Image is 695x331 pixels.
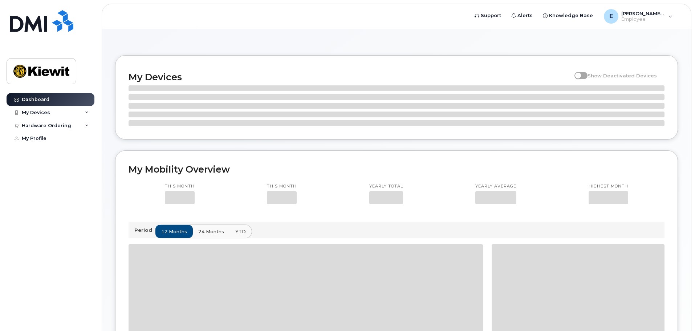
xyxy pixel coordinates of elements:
p: Period [134,227,155,234]
p: Yearly total [369,183,403,189]
span: 24 months [198,228,224,235]
h2: My Mobility Overview [129,164,664,175]
span: Show Deactivated Devices [588,73,657,78]
input: Show Deactivated Devices [574,69,580,74]
p: Yearly average [475,183,516,189]
p: Highest month [589,183,628,189]
h2: My Devices [129,72,571,82]
p: This month [267,183,297,189]
span: YTD [235,228,246,235]
p: This month [165,183,195,189]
